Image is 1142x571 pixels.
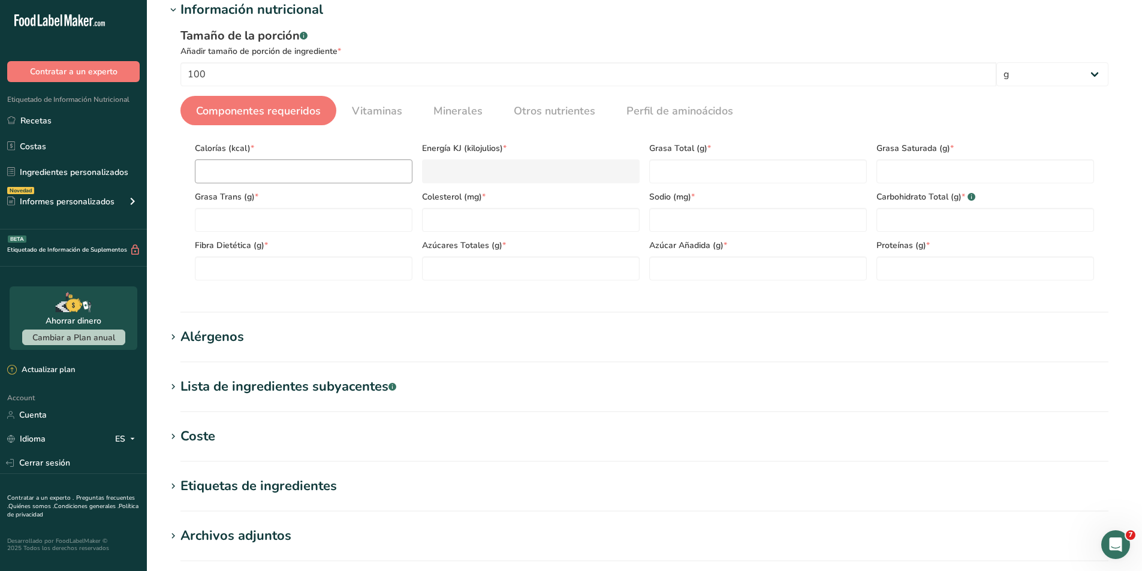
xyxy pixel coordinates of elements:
[7,187,34,194] div: Novedad
[649,142,867,155] span: Grasa Total (g)
[22,330,125,345] button: Cambiar a Plan anual
[7,502,138,519] a: Política de privacidad
[115,432,140,446] div: ES
[8,502,54,510] a: Quiénes somos .
[649,191,867,203] span: Sodio (mg)
[195,142,412,155] span: Calorías (kcal)
[7,61,140,82] button: Contratar a un experto
[1126,530,1135,540] span: 7
[422,239,640,252] span: Azúcares Totales (g)
[352,103,402,119] span: Vitaminas
[8,235,26,243] div: BETA
[422,191,640,203] span: Colesterol (mg)
[7,428,46,449] a: Idioma
[514,103,595,119] span: Otros nutrientes
[54,502,119,510] a: Condiciones generales .
[7,364,75,376] div: Actualizar plan
[7,537,140,552] div: Desarrollado por FoodLabelMaker © 2025 Todos los derechos reservados
[180,327,244,347] div: Alérgenos
[32,332,115,343] span: Cambiar a Plan anual
[1101,530,1130,559] iframe: Intercom live chat
[180,377,396,397] div: Lista de ingredientes subyacentes
[180,62,996,86] input: Escribe aquí el tamaño de la porción
[180,27,1108,45] div: Tamaño de la porción
[195,239,412,252] span: Fibra Dietética (g)
[196,103,321,119] span: Componentes requeridos
[876,142,1094,155] span: Grasa Saturada (g)
[180,476,337,496] div: Etiquetas de ingredientes
[180,526,291,546] div: Archivos adjuntos
[180,45,1108,58] div: Añadir tamaño de porción de ingrediente
[433,103,483,119] span: Minerales
[649,239,867,252] span: Azúcar Añadida (g)
[180,427,215,446] div: Coste
[876,191,1094,203] span: Carbohidrato Total (g)
[876,239,1094,252] span: Proteínas (g)
[46,315,101,327] div: Ahorrar dinero
[195,191,412,203] span: Grasa Trans (g)
[7,494,135,510] a: Preguntas frecuentes .
[422,142,640,155] span: Energía KJ (kilojulios)
[7,195,114,208] div: Informes personalizados
[626,103,733,119] span: Perfil de aminoácidos
[7,494,74,502] a: Contratar a un experto .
